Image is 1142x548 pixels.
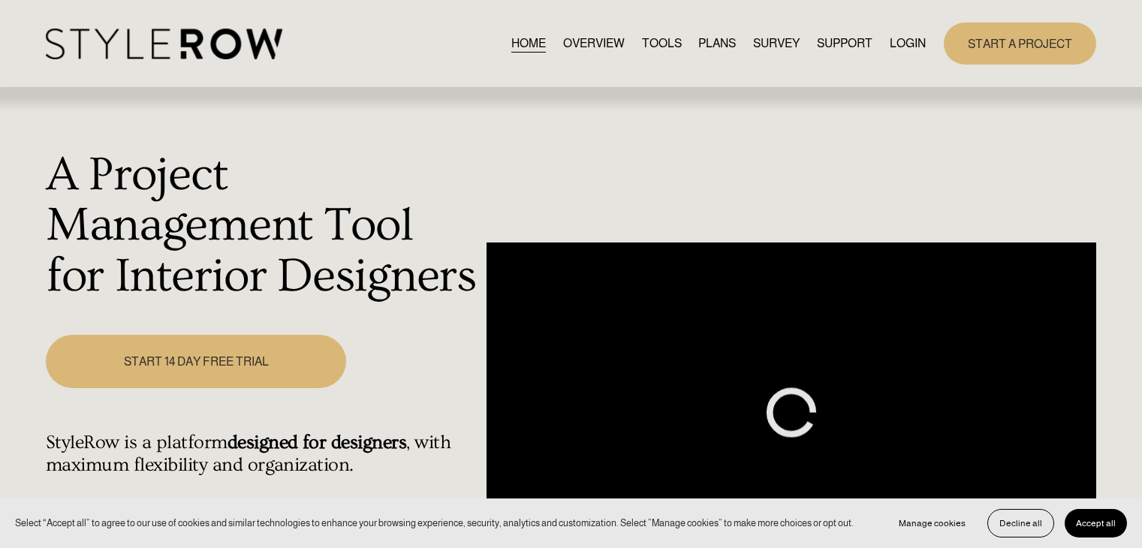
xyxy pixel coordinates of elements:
a: TOOLS [642,33,682,53]
h4: StyleRow is a platform , with maximum flexibility and organization. [46,432,479,477]
a: LOGIN [890,33,926,53]
a: HOME [511,33,546,53]
a: PLANS [698,33,736,53]
button: Manage cookies [887,509,977,537]
a: START A PROJECT [944,23,1096,64]
img: StyleRow [46,29,282,59]
span: Decline all [999,518,1042,528]
button: Decline all [987,509,1054,537]
button: Accept all [1065,509,1127,537]
a: SURVEY [753,33,800,53]
a: OVERVIEW [563,33,625,53]
strong: designed for designers [227,432,407,453]
span: SUPPORT [817,35,872,53]
h1: A Project Management Tool for Interior Designers [46,150,479,303]
p: Select “Accept all” to agree to our use of cookies and similar technologies to enhance your brows... [15,516,854,530]
span: Accept all [1076,518,1116,528]
a: START 14 DAY FREE TRIAL [46,335,346,388]
span: Manage cookies [899,518,966,528]
a: folder dropdown [817,33,872,53]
